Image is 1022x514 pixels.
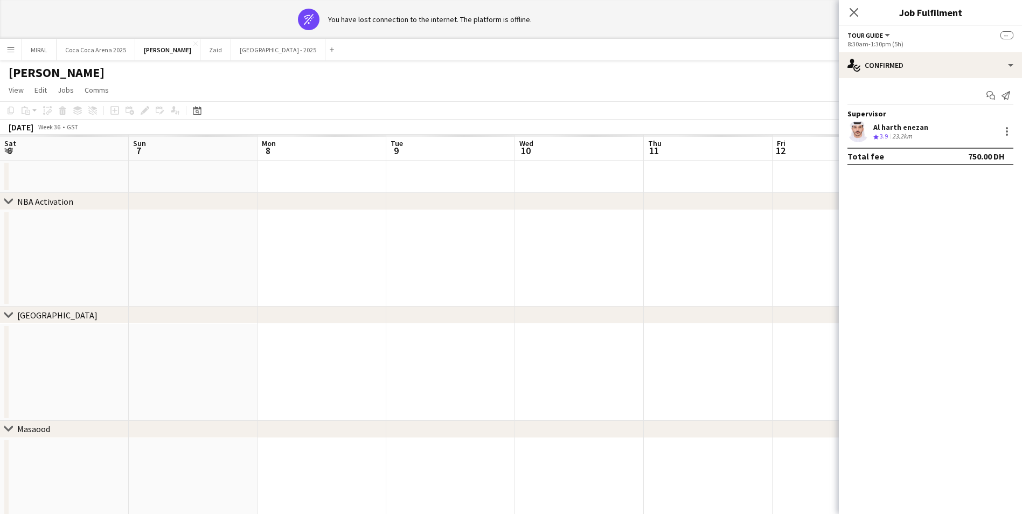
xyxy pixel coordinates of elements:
[968,151,1005,162] div: 750.00 DH
[17,310,98,321] div: [GEOGRAPHIC_DATA]
[389,144,403,157] span: 9
[80,83,113,97] a: Comms
[67,123,78,131] div: GST
[4,138,16,148] span: Sat
[262,138,276,148] span: Mon
[9,65,105,81] h1: [PERSON_NAME]
[518,144,533,157] span: 10
[17,423,50,434] div: Masaood
[328,15,532,24] div: You have lost connection to the internet. The platform is offline.
[85,85,109,95] span: Comms
[17,196,73,207] div: NBA Activation
[1000,31,1013,39] span: --
[847,151,884,162] div: Total fee
[22,39,57,60] button: MIRAL
[30,83,51,97] a: Edit
[34,85,47,95] span: Edit
[260,144,276,157] span: 8
[847,31,883,39] span: Tour Guide
[57,39,135,60] button: Coca Coca Arena 2025
[890,132,914,141] div: 23.2km
[839,5,1022,19] h3: Job Fulfilment
[135,39,200,60] button: [PERSON_NAME]
[36,123,62,131] span: Week 36
[880,132,888,140] span: 3.9
[519,138,533,148] span: Wed
[777,138,785,148] span: Fri
[775,144,785,157] span: 12
[133,138,146,148] span: Sun
[9,122,33,133] div: [DATE]
[4,83,28,97] a: View
[648,138,662,148] span: Thu
[3,144,16,157] span: 6
[873,122,928,132] div: Al harth enezan
[131,144,146,157] span: 7
[200,39,231,60] button: Zaid
[646,144,662,157] span: 11
[847,31,892,39] button: Tour Guide
[58,85,74,95] span: Jobs
[839,109,1022,119] div: Supervisor
[9,85,24,95] span: View
[847,40,1013,48] div: 8:30am-1:30pm (5h)
[53,83,78,97] a: Jobs
[231,39,325,60] button: [GEOGRAPHIC_DATA] - 2025
[391,138,403,148] span: Tue
[839,52,1022,78] div: Confirmed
